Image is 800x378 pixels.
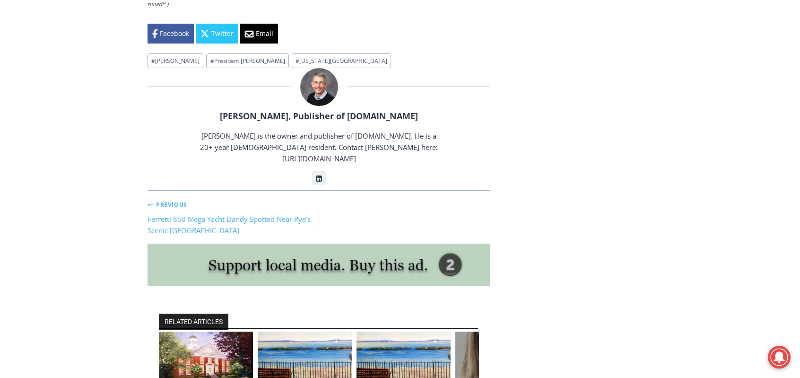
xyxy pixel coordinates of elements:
[148,24,194,44] a: Facebook
[296,57,299,65] span: #
[148,198,490,236] nav: Posts
[292,53,391,68] a: #[US_STATE][GEOGRAPHIC_DATA]
[148,53,203,68] a: #[PERSON_NAME]
[148,244,490,286] img: support local media, buy this ad
[97,59,134,113] div: "clearly one of the favorites in the [GEOGRAPHIC_DATA] neighborhood"
[227,92,458,118] a: Intern @ [DOMAIN_NAME]
[159,314,228,330] h2: RELATED ARTICLES
[206,53,288,68] a: #President [PERSON_NAME]
[240,24,278,44] a: Email
[62,17,234,26] div: Birthdays, Graduations, Any Private Event
[0,95,95,118] a: Open Tues. - Sun. [PHONE_NUMBER]
[220,110,418,122] a: [PERSON_NAME], Publisher of [DOMAIN_NAME]
[247,94,438,115] span: Intern @ [DOMAIN_NAME]
[210,57,214,65] span: #
[148,200,187,209] small: Previous
[199,130,439,164] p: [PERSON_NAME] is the owner and publisher of [DOMAIN_NAME]. He is a 20+ year [DEMOGRAPHIC_DATA] re...
[3,97,93,133] span: Open Tues. - Sun. [PHONE_NUMBER]
[196,24,238,44] a: Twitter
[281,3,341,43] a: Book [PERSON_NAME]'s Good Humor for Your Event
[151,57,155,65] span: #
[288,10,329,36] h4: Book [PERSON_NAME]'s Good Humor for Your Event
[239,0,447,92] div: "The first chef I interviewed talked about coming to [GEOGRAPHIC_DATA] from [GEOGRAPHIC_DATA] in ...
[148,198,319,236] a: PreviousFerretti 850 Mega Yacht Dandy Spotted Near Rye’s Scenic [GEOGRAPHIC_DATA]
